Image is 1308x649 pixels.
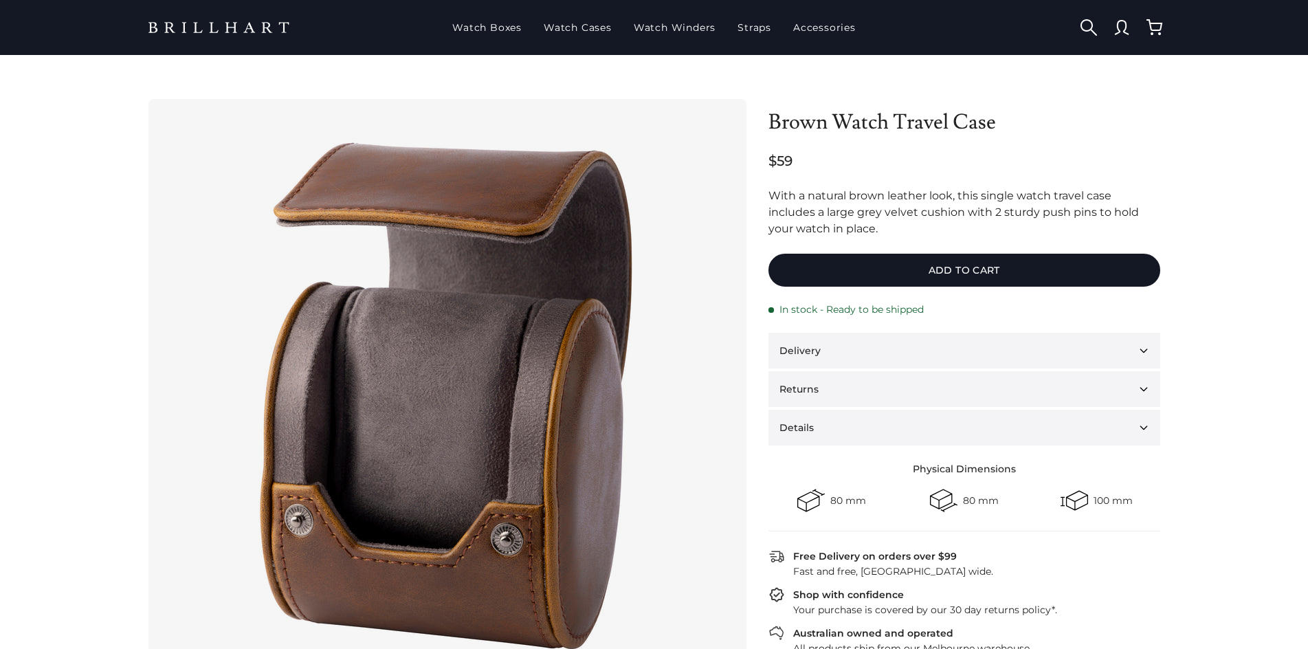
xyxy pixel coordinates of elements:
div: 80 mm [830,496,866,505]
h1: Brown Watch Travel Case [768,110,1160,135]
div: 80 mm [963,496,999,505]
button: Delivery [768,333,1160,368]
div: Fast and free, [GEOGRAPHIC_DATA] wide. [785,564,1160,578]
div: 100 mm [1094,496,1133,505]
div: Australian owned and operated [793,626,953,640]
div: Width [797,487,825,514]
a: Straps [732,10,777,45]
div: Your purchase is covered by our 30 day returns policy*. [785,603,1160,617]
a: Watch Cases [538,10,617,45]
a: Watch Winders [628,10,721,45]
button: Returns [768,371,1160,407]
nav: Main [447,10,861,45]
div: Height [1061,487,1088,514]
div: Shop with confidence [793,588,904,602]
div: Free Delivery on orders over $99 [793,549,957,563]
span: In stock - Ready to be shipped [779,303,924,316]
a: Accessories [788,10,861,45]
button: Details [768,410,1160,445]
div: Physical Dimensions [768,462,1160,476]
a: Watch Boxes [447,10,527,45]
div: Length [930,487,957,514]
span: $59 [768,151,792,170]
div: With a natural brown leather look, this single watch travel case includes a large grey velvet cus... [768,188,1160,237]
button: Add to cart [768,254,1160,287]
